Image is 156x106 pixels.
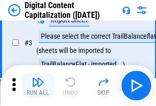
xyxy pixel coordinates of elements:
button: Skip [87,73,120,98]
div: Digital Content Capitalization ([DATE]) [25,1,118,20]
div: Import Sheet [49,14,90,26]
div: TrailBalanceFlat - imported [39,59,119,71]
span: # 3 [25,39,32,47]
div: Skip [97,90,110,96]
img: Main button [128,77,144,94]
button: Run All [21,73,54,98]
div: Run All [27,90,50,96]
img: Run All [32,76,44,88]
img: Settings menu [136,4,148,16]
img: Support [122,6,130,14]
img: Back [8,4,20,16]
img: Skip [97,76,109,88]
